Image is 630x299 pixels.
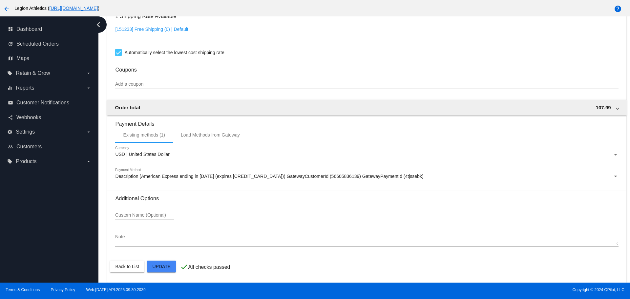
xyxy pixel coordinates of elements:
mat-icon: check [180,263,188,271]
i: settings [7,129,12,135]
i: dashboard [8,27,13,32]
h3: Payment Details [115,116,618,127]
h3: Coupons [115,62,618,73]
a: Web:[DATE] API:2025.09.30.2039 [86,288,146,292]
mat-select: Payment Method [115,174,618,179]
i: email [8,100,13,105]
span: Maps [16,55,29,61]
span: Retain & Grow [16,70,50,76]
h3: Additional Options [115,195,618,202]
a: [URL][DOMAIN_NAME] [50,6,98,11]
span: Products [16,159,36,164]
a: people_outline Customers [8,141,91,152]
a: Privacy Policy [51,288,75,292]
span: Settings [16,129,35,135]
mat-icon: arrow_back [3,5,10,13]
span: USD | United States Dollar [115,152,169,157]
span: Scheduled Orders [16,41,59,47]
h3: 1 Shipping Rate Available [115,9,176,23]
span: Webhooks [16,115,41,120]
span: Customer Notifications [16,100,69,106]
input: Add a coupon [115,82,618,87]
span: Legion Athletics ( ) [14,6,99,11]
i: local_offer [7,159,12,164]
i: arrow_drop_down [86,85,91,91]
a: dashboard Dashboard [8,24,91,34]
div: Load Methods from Gateway [181,132,240,138]
a: update Scheduled Orders [8,39,91,49]
i: local_offer [7,71,12,76]
i: arrow_drop_down [86,71,91,76]
button: Back to List [110,261,144,272]
a: [151233] Free Shipping (0) | Default [115,27,188,32]
a: Terms & Conditions [6,288,40,292]
i: map [8,56,13,61]
span: Description (American Express ending in [DATE] (expires [CREDIT_CARD_DATA])) GatewayCustomerId (5... [115,174,423,179]
span: Copyright © 2024 QPilot, LLC [321,288,624,292]
i: equalizer [7,85,12,91]
i: arrow_drop_down [86,129,91,135]
i: chevron_left [93,19,104,30]
i: arrow_drop_down [86,159,91,164]
mat-select: Currency [115,152,618,157]
mat-icon: help [614,5,622,13]
i: update [8,41,13,47]
span: Dashboard [16,26,42,32]
div: Existing methods (1) [123,132,165,138]
span: Back to List [115,264,139,269]
p: All checks passed [188,264,230,270]
span: Update [152,264,171,269]
span: Order total [115,105,140,110]
span: Reports [16,85,34,91]
mat-expansion-panel-header: Order total 107.99 [107,100,626,116]
button: Update [147,261,176,272]
i: people_outline [8,144,13,149]
a: email Customer Notifications [8,97,91,108]
span: Automatically select the lowest cost shipping rate [124,49,224,56]
span: Customers [16,144,42,150]
span: 107.99 [596,105,611,110]
i: share [8,115,13,120]
a: map Maps [8,53,91,64]
input: Custom Name (Optional) [115,213,174,218]
a: share Webhooks [8,112,91,123]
